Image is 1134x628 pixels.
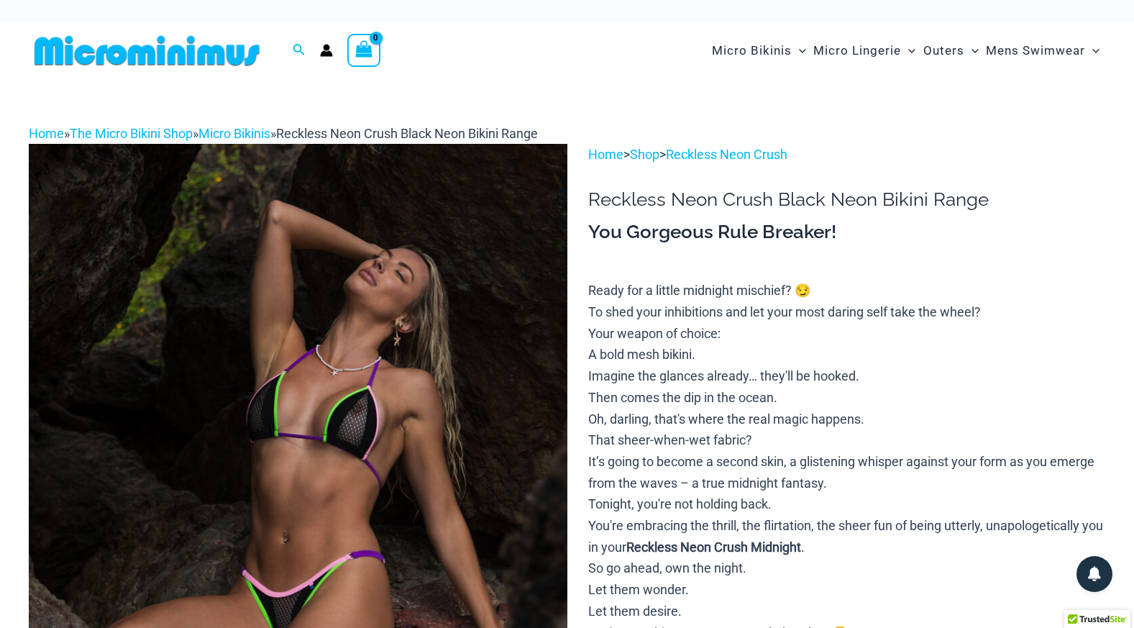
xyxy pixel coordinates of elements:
span: Menu Toggle [901,32,915,69]
span: Micro Bikinis [712,32,792,69]
span: Menu Toggle [1085,32,1099,69]
a: Home [588,147,623,162]
nav: Site Navigation [706,27,1105,75]
h3: You Gorgeous Rule Breaker! [588,220,1105,245]
a: Mens SwimwearMenu ToggleMenu Toggle [982,29,1103,73]
span: Outers [923,32,964,69]
p: > > [588,144,1105,165]
span: Micro Lingerie [813,32,901,69]
a: OutersMenu ToggleMenu Toggle [920,29,982,73]
a: Home [29,126,64,141]
span: Mens Swimwear [986,32,1085,69]
a: View Shopping Cart, empty [347,34,380,67]
a: Micro BikinisMenu ToggleMenu Toggle [708,29,810,73]
a: Shop [630,147,659,162]
b: Reckless Neon Crush Midnight [626,540,801,555]
span: Menu Toggle [792,32,806,69]
span: » » » [29,126,538,141]
a: Reckless Neon Crush [666,147,787,162]
span: Reckless Neon Crush Black Neon Bikini Range [276,126,538,141]
img: MM SHOP LOGO FLAT [29,35,265,67]
a: Account icon link [320,44,333,57]
h1: Reckless Neon Crush Black Neon Bikini Range [588,188,1105,211]
a: Search icon link [293,42,306,60]
a: The Micro Bikini Shop [70,126,193,141]
a: Micro LingerieMenu ToggleMenu Toggle [810,29,919,73]
a: Micro Bikinis [198,126,270,141]
span: Menu Toggle [964,32,979,69]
